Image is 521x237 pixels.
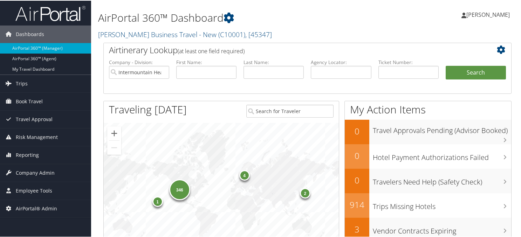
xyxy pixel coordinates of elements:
[16,128,58,145] span: Risk Management
[345,168,511,193] a: 0Travelers Need Help (Safety Check)
[373,121,511,135] h3: Travel Approvals Pending (Advisor Booked)
[345,149,369,161] h2: 0
[345,144,511,168] a: 0Hotel Payment Authorizations Failed
[16,110,53,127] span: Travel Approval
[98,10,377,25] h1: AirPortal 360™ Dashboard
[373,222,511,235] h3: Vendor Contracts Expiring
[107,126,121,140] button: Zoom in
[98,29,272,39] a: [PERSON_NAME] Business Travel - New
[109,58,169,65] label: Company - Division:
[16,146,39,163] span: Reporting
[16,92,43,110] span: Book Travel
[178,47,245,54] span: (at least one field required)
[244,58,304,65] label: Last Name:
[245,29,272,39] span: , [ 45347 ]
[311,58,371,65] label: Agency Locator:
[16,181,52,199] span: Employee Tools
[373,197,511,211] h3: Trips Missing Hotels
[109,102,187,116] h1: Traveling [DATE]
[107,140,121,154] button: Zoom out
[16,25,44,42] span: Dashboards
[300,187,310,198] div: 2
[345,223,369,235] h2: 3
[169,179,190,200] div: 346
[176,58,236,65] label: First Name:
[446,65,506,79] button: Search
[239,169,249,180] div: 4
[16,199,57,217] span: AirPortal® Admin
[246,104,334,117] input: Search for Traveler
[345,174,369,186] h2: 0
[466,10,510,18] span: [PERSON_NAME]
[378,58,439,65] label: Ticket Number:
[461,4,517,25] a: [PERSON_NAME]
[345,198,369,210] h2: 914
[345,119,511,144] a: 0Travel Approvals Pending (Advisor Booked)
[345,125,369,137] h2: 0
[109,43,472,55] h2: Airtinerary Lookup
[345,102,511,116] h1: My Action Items
[373,173,511,186] h3: Travelers Need Help (Safety Check)
[16,74,28,92] span: Trips
[218,29,245,39] span: ( C10001 )
[15,5,85,21] img: airportal-logo.png
[345,193,511,217] a: 914Trips Missing Hotels
[152,195,163,206] div: 1
[16,163,55,181] span: Company Admin
[373,148,511,162] h3: Hotel Payment Authorizations Failed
